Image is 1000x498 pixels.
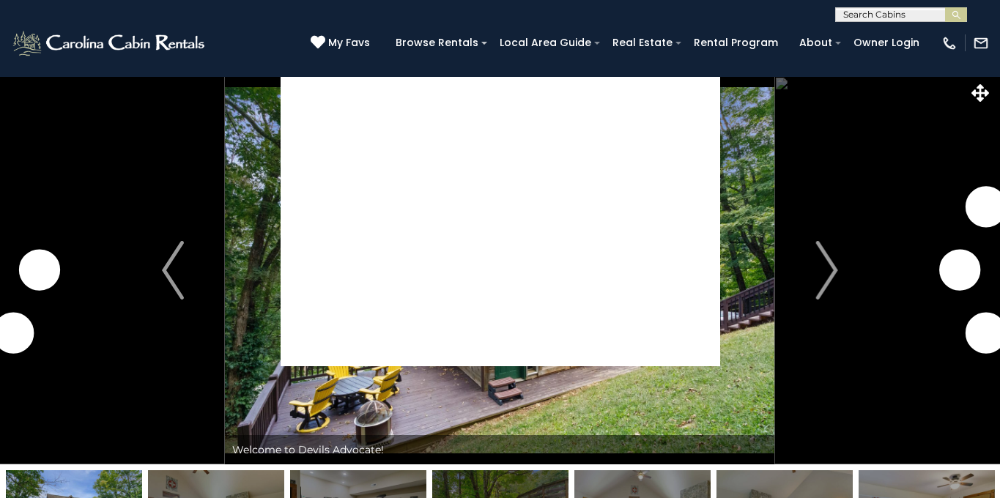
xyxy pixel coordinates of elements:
[121,76,225,464] button: Previous
[973,35,989,51] img: mail-regular-white.png
[225,435,774,464] div: Welcome to Devils Advocate!
[816,241,838,300] img: arrow
[388,31,486,54] a: Browse Rentals
[605,31,680,54] a: Real Estate
[162,241,184,300] img: arrow
[328,35,370,51] span: My Favs
[686,31,785,54] a: Rental Program
[11,29,209,58] img: White-1-2.png
[281,73,720,366] img: blank image
[775,76,879,464] button: Next
[846,31,927,54] a: Owner Login
[941,35,958,51] img: phone-regular-white.png
[311,35,374,51] a: My Favs
[792,31,840,54] a: About
[492,31,599,54] a: Local Area Guide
